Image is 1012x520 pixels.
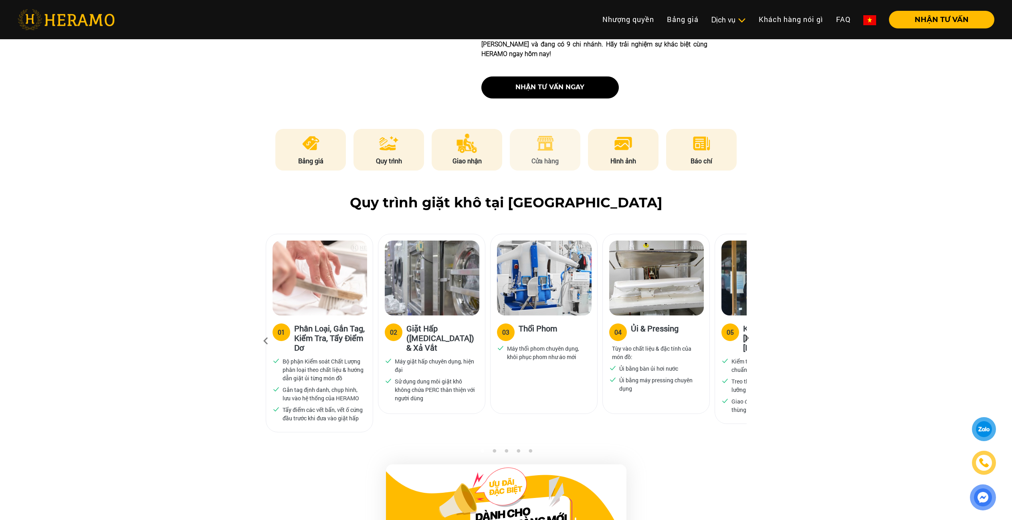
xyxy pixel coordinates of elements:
[283,385,364,402] p: Gắn tag định danh, chụp hình, lưu vào hệ thống của HERAMO
[490,449,498,457] button: 2
[863,15,876,25] img: vn-flag.png
[609,364,616,371] img: checked.svg
[502,327,509,337] div: 03
[609,376,616,383] img: checked.svg
[395,357,476,374] p: Máy giặt hấp chuyên dụng, hiện đại
[978,457,990,469] img: phone-icon
[830,11,857,28] a: FAQ
[514,449,522,457] button: 4
[666,156,737,166] p: Báo chí
[614,327,622,337] div: 04
[395,377,476,402] p: Sử dụng dung môi giặt khô không chứa PERC thân thiện với người dùng
[273,385,280,393] img: checked.svg
[721,377,729,384] img: checked.svg
[497,241,592,315] img: heramo-quy-trinh-giat-hap-tieu-chuan-buoc-3
[406,323,479,352] h3: Giặt Hấp ([MEDICAL_DATA]) & Xả Vắt
[379,134,398,153] img: process.png
[457,134,477,153] img: delivery.png
[631,323,679,339] h3: Ủi & Pressing
[731,357,812,374] p: Kiểm tra chất lượng xử lý đạt chuẩn
[273,406,280,413] img: checked.svg
[731,397,812,414] p: Giao đến khách hàng bằng thùng chữ U để giữ phom đồ
[619,376,700,393] p: Ủi bằng máy pressing chuyên dụng
[353,156,424,166] p: Quy trình
[972,451,996,474] a: phone-icon
[883,16,994,23] a: NHẬN TƯ VẤN
[596,11,661,28] a: Nhượng quyền
[721,241,816,315] img: heramo-quy-trinh-giat-hap-tieu-chuan-buoc-5
[478,449,486,457] button: 1
[432,156,502,166] p: Giao nhận
[711,14,746,25] div: Dịch vụ
[385,377,392,384] img: checked.svg
[721,397,729,404] img: checked.svg
[727,327,734,337] div: 05
[502,449,510,457] button: 3
[275,156,346,166] p: Bảng giá
[519,323,557,339] h3: Thổi Phom
[481,76,619,98] button: nhận tư vấn ngay
[737,16,746,24] img: subToggleIcon
[497,344,504,351] img: checked.svg
[18,9,115,30] img: heramo-logo.png
[507,344,588,361] p: Máy thổi phom chuyên dụng, khôi phục phom như áo mới
[385,241,479,315] img: heramo-quy-trinh-giat-hap-tieu-chuan-buoc-2
[526,449,534,457] button: 5
[612,344,700,361] p: Tùy vào chất liệu & đặc tính của món đồ:
[301,134,321,153] img: pricing.png
[283,357,364,382] p: Bộ phận Kiểm soát Chất Lượng phân loại theo chất liệu & hướng dẫn giặt ủi từng món đồ
[294,323,366,352] h3: Phân Loại, Gắn Tag, Kiểm Tra, Tẩy Điểm Dơ
[273,241,367,315] img: heramo-quy-trinh-giat-hap-tieu-chuan-buoc-1
[661,11,705,28] a: Bảng giá
[390,327,397,337] div: 02
[752,11,830,28] a: Khách hàng nói gì
[510,156,580,166] p: Cửa hàng
[609,241,704,315] img: heramo-quy-trinh-giat-hap-tieu-chuan-buoc-4
[692,134,711,153] img: news.png
[743,323,815,352] h3: Kiểm Tra Chất [PERSON_NAME] & [PERSON_NAME]
[721,357,729,364] img: checked.svg
[18,195,994,211] h2: Quy trình giặt khô tại [GEOGRAPHIC_DATA]
[614,134,633,153] img: image.png
[273,357,280,364] img: checked.svg
[278,327,285,337] div: 01
[283,406,364,422] p: Tẩy điểm các vết bẩn, vết ố cứng đầu trước khi đưa vào giặt hấp
[535,134,555,153] img: store.png
[588,156,659,166] p: Hình ảnh
[889,11,994,28] button: NHẬN TƯ VẤN
[731,377,812,394] p: Treo thẳng thớm, đóng gói kỹ lưỡng
[619,364,678,373] p: Ủi bằng bàn ủi hơi nước
[385,357,392,364] img: checked.svg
